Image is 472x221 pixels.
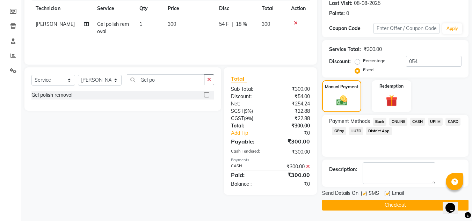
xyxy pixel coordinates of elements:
label: Percentage [363,58,385,64]
div: ₹300.00 [270,148,315,156]
th: Price [164,1,215,16]
th: Qty [135,1,164,16]
a: Add Tip [226,130,278,137]
span: CARD [445,118,460,126]
th: Action [287,1,310,16]
div: ₹254.24 [270,100,315,108]
div: Payable: [226,137,270,146]
span: UPI M [428,118,443,126]
div: ₹300.00 [270,163,315,170]
div: ₹22.88 [270,115,315,122]
th: Service [93,1,135,16]
div: Coupon Code [329,25,373,32]
div: ₹22.88 [270,108,315,115]
div: ₹0 [278,130,315,137]
div: CASH [226,163,270,170]
span: Total [231,75,247,82]
span: Bank [373,118,386,126]
div: ₹54.00 [270,93,315,100]
div: ₹300.00 [270,86,315,93]
div: Sub Total: [226,86,270,93]
div: Payments [231,157,310,163]
th: Total [257,1,287,16]
button: Apply [442,23,462,34]
span: GPay [332,127,346,135]
span: Gel polish removal [97,21,129,35]
span: LUZO [349,127,363,135]
span: [PERSON_NAME] [36,21,75,27]
div: Gel polish removal [31,91,72,99]
span: 54 F [219,21,229,28]
span: District App [366,127,392,135]
span: SMS [369,190,379,198]
div: Discount: [226,93,270,100]
div: 0 [346,10,349,17]
div: ₹0 [270,181,315,188]
span: Email [392,190,404,198]
div: Description: [329,166,357,173]
label: Fixed [363,67,373,73]
div: ₹300.00 [270,137,315,146]
div: Balance : [226,181,270,188]
span: 300 [168,21,176,27]
span: ONLINE [389,118,407,126]
div: Total: [226,122,270,130]
span: 18 % [236,21,247,28]
iframe: chat widget [443,193,465,214]
span: | [232,21,233,28]
div: Net: [226,100,270,108]
span: 9% [245,116,252,121]
div: ( ) [226,108,270,115]
span: 300 [262,21,270,27]
span: Payment Methods [329,118,370,125]
div: ₹300.00 [270,171,315,179]
label: Redemption [379,83,404,89]
label: Manual Payment [325,84,358,90]
img: _cash.svg [333,94,351,107]
div: ( ) [226,115,270,122]
div: Cash Tendered: [226,148,270,156]
th: Disc [215,1,257,16]
input: Search or Scan [127,74,204,85]
span: SGST [231,108,244,114]
span: Send Details On [322,190,358,198]
span: CASH [410,118,425,126]
span: 1 [139,21,142,27]
input: Enter Offer / Coupon Code [373,23,440,34]
th: Technician [31,1,93,16]
div: Paid: [226,171,270,179]
img: _gift.svg [382,94,401,108]
div: ₹300.00 [364,46,382,53]
div: Points: [329,10,345,17]
button: Checkout [322,200,469,211]
div: Discount: [329,58,351,65]
span: CGST [231,115,244,121]
div: Service Total: [329,46,361,53]
div: ₹300.00 [270,122,315,130]
span: 9% [245,108,252,114]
